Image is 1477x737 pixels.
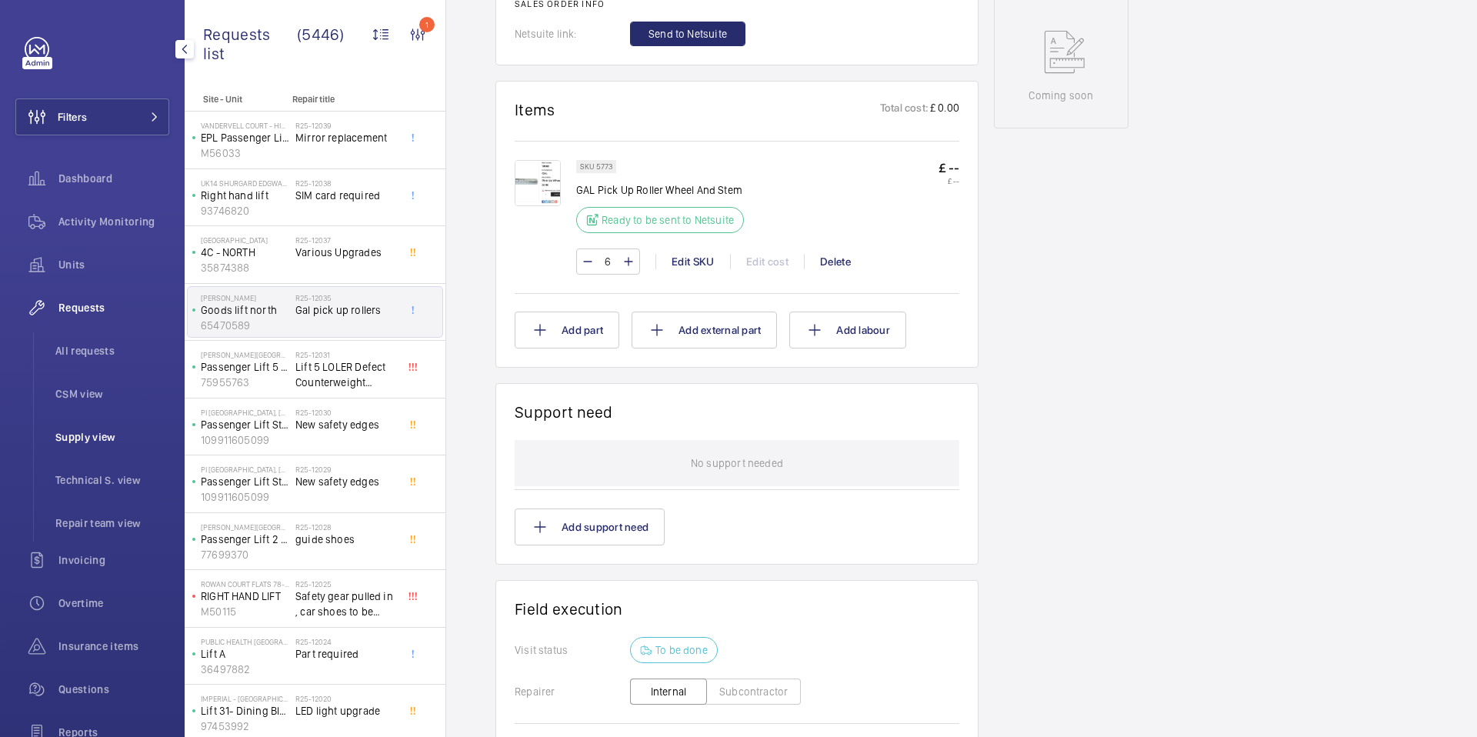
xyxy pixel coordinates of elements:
h2: R25-12037 [295,235,397,245]
span: Gal pick up rollers [295,302,397,318]
p: Coming soon [1029,88,1093,103]
h2: R25-12038 [295,178,397,188]
span: Units [58,257,169,272]
span: New safety edges [295,417,397,432]
span: Various Upgrades [295,245,397,260]
p: 65470589 [201,318,289,333]
h1: Support need [515,402,613,422]
p: Lift 31- Dining Block (Goods/Dumbwaiter) [201,703,289,719]
span: Requests list [203,25,297,63]
h2: R25-12031 [295,350,397,359]
span: Activity Monitoring [58,214,169,229]
p: 36497882 [201,662,289,677]
p: 35874388 [201,260,289,275]
button: Add support need [515,509,665,545]
p: Passenger Lift 5 - Staff Lift [201,359,289,375]
p: [GEOGRAPHIC_DATA] [201,235,289,245]
p: SKU 5773 [580,164,612,169]
h2: R25-12030 [295,408,397,417]
p: Rowan Court Flats 78-194 - High Risk Building [201,579,289,589]
p: Right hand lift [201,188,289,203]
p: GAL Pick Up Roller Wheel And Stem [576,182,753,198]
h2: R25-12025 [295,579,397,589]
h1: Field execution [515,599,959,619]
span: Send to Netsuite [648,26,727,42]
p: Site - Unit [185,94,286,105]
span: Supply view [55,429,169,445]
p: M50115 [201,604,289,619]
p: 75955763 [201,375,289,390]
h2: R25-12035 [295,293,397,302]
p: Goods lift north [201,302,289,318]
p: 93746820 [201,203,289,218]
h2: R25-12020 [295,694,397,703]
p: Vandervell Court - High Risk Building [201,121,289,130]
p: £ -- [939,176,959,185]
p: PI [GEOGRAPHIC_DATA], [GEOGRAPHIC_DATA] [201,465,289,474]
span: New safety edges [295,474,397,489]
span: Safety gear pulled in , car shoes to be replaced but need identifying as not able to get under car [295,589,397,619]
p: [PERSON_NAME][GEOGRAPHIC_DATA] [201,350,289,359]
span: Overtime [58,595,169,611]
button: Add external part [632,312,777,348]
h1: Items [515,100,555,119]
button: Add labour [789,312,906,348]
span: Filters [58,109,87,125]
span: Lift 5 LOLER Defect Counterweight Alignment [295,359,397,390]
span: Mirror replacement [295,130,397,145]
button: Filters [15,98,169,135]
p: 97453992 [201,719,289,734]
span: Insurance items [58,639,169,654]
p: Passenger Lift Staff [201,417,289,432]
p: 109911605099 [201,432,289,448]
span: CSM view [55,386,169,402]
p: M56033 [201,145,289,161]
span: Technical S. view [55,472,169,488]
span: All requests [55,343,169,358]
p: [PERSON_NAME] [201,293,289,302]
button: Internal [630,679,707,705]
p: Public Health [GEOGRAPHIC_DATA] [GEOGRAPHIC_DATA] [201,637,289,646]
p: PI [GEOGRAPHIC_DATA], [GEOGRAPHIC_DATA] [201,408,289,417]
p: Total cost: [880,100,929,119]
p: [PERSON_NAME][GEOGRAPHIC_DATA] [201,522,289,532]
span: Dashboard [58,171,169,186]
span: Part required [295,646,397,662]
button: Add part [515,312,619,348]
p: No support needed [691,440,783,486]
span: Questions [58,682,169,697]
div: Delete [804,254,866,269]
span: guide shoes [295,532,397,547]
h2: R25-12024 [295,637,397,646]
span: Repair team view [55,515,169,531]
img: 3reK7aS_9UvIRBKmuOVpZnFXMFR-0FvE2yQomjbXzjcviiDS.png [515,160,561,206]
p: 4C - NORTH [201,245,289,260]
span: Invoicing [58,552,169,568]
h2: R25-12039 [295,121,397,130]
h2: R25-12028 [295,522,397,532]
p: 109911605099 [201,489,289,505]
p: £ -- [939,160,959,176]
p: UK14 Shurgard Edgware [201,178,289,188]
p: RIGHT HAND LIFT [201,589,289,604]
span: SIM card required [295,188,397,203]
p: Passenger Lift 2 - Guest Lift Middle [201,532,289,547]
p: To be done [655,642,708,658]
h2: R25-12029 [295,465,397,474]
p: Ready to be sent to Netsuite [602,212,734,228]
p: Lift A [201,646,289,662]
p: Passenger Lift Staff [201,474,289,489]
p: 77699370 [201,547,289,562]
button: Send to Netsuite [630,22,745,46]
p: Imperial - [GEOGRAPHIC_DATA] [201,694,289,703]
button: Subcontractor [706,679,801,705]
span: Requests [58,300,169,315]
div: Edit SKU [655,254,730,269]
p: £ 0.00 [929,100,959,119]
span: LED light upgrade [295,703,397,719]
p: Repair title [292,94,394,105]
p: EPL Passenger Lift No 1 schn 33 [201,130,289,145]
